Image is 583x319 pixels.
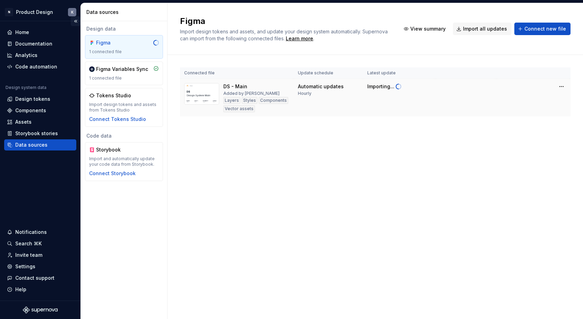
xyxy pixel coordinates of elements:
div: N [5,8,13,16]
a: Documentation [4,38,76,49]
a: Data sources [4,139,76,150]
a: Tokens StudioImport design tokens and assets from Tokens StudioConnect Tokens Studio [85,88,163,127]
div: Vector assets [223,105,255,112]
div: Added by [PERSON_NAME] [223,91,280,96]
div: Invite team [15,252,42,259]
span: View summary [410,25,446,32]
div: Documentation [15,40,52,47]
div: Assets [15,118,32,125]
div: Home [15,29,29,36]
th: Latest update [363,67,435,79]
a: Storybook stories [4,128,76,139]
div: Product Design [16,9,53,16]
div: Search ⌘K [15,240,42,247]
div: Code data [85,132,163,139]
div: Storybook [96,146,129,153]
div: Import design tokens and assets from Tokens Studio [89,102,159,113]
div: Layers [223,97,240,104]
div: Storybook stories [15,130,58,137]
div: Tokens Studio [96,92,131,99]
button: Help [4,284,76,295]
div: 1 connected file [89,49,159,55]
span: Import all updates [463,25,507,32]
div: Contact support [15,275,54,281]
a: Invite team [4,250,76,261]
div: Figma [96,39,129,46]
div: Components [259,97,288,104]
div: DS - Main [223,83,247,90]
button: Connect Tokens Studio [89,116,146,123]
a: Home [4,27,76,38]
div: Styles [242,97,257,104]
button: Search ⌘K [4,238,76,249]
div: Data sources [15,141,48,148]
a: Design tokens [4,93,76,105]
button: Connect new file [514,23,571,35]
div: 1 connected file [89,75,159,81]
div: K [71,9,74,15]
button: NProduct DesignK [1,5,79,19]
a: Components [4,105,76,116]
a: Learn more [286,35,313,42]
div: Figma Variables Sync [96,66,148,73]
div: Automatic updates [298,83,344,90]
h2: Figma [180,16,392,27]
th: Update schedule [294,67,363,79]
a: StorybookImport and automatically update your code data from Storybook.Connect Storybook [85,142,163,181]
div: Settings [15,263,35,270]
div: Components [15,107,46,114]
span: Import design tokens and assets, and update your design system automatically. Supernova can impor... [180,28,389,41]
div: Import and automatically update your code data from Storybook. [89,156,159,167]
a: Analytics [4,50,76,61]
svg: Supernova Logo [23,306,58,313]
div: Design system data [6,85,46,90]
div: Help [15,286,26,293]
a: Code automation [4,61,76,72]
button: Collapse sidebar [71,16,80,26]
div: Notifications [15,229,47,236]
button: View summary [400,23,450,35]
a: Figma Variables Sync1 connected file [85,62,163,85]
button: Notifications [4,227,76,238]
div: Design data [85,25,163,32]
span: Connect new file [524,25,566,32]
th: Connected file [180,67,294,79]
a: Assets [4,116,76,128]
div: Hourly [298,91,311,96]
div: Data sources [86,9,164,16]
a: Settings [4,261,76,272]
button: Import all updates [453,23,512,35]
div: Analytics [15,52,37,59]
a: Figma1 connected file [85,35,163,59]
span: . [285,36,314,41]
button: Contact support [4,272,76,284]
div: Importing... [367,83,394,90]
div: Design tokens [15,96,50,103]
button: Connect Storybook [89,170,136,177]
div: Code automation [15,63,57,70]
